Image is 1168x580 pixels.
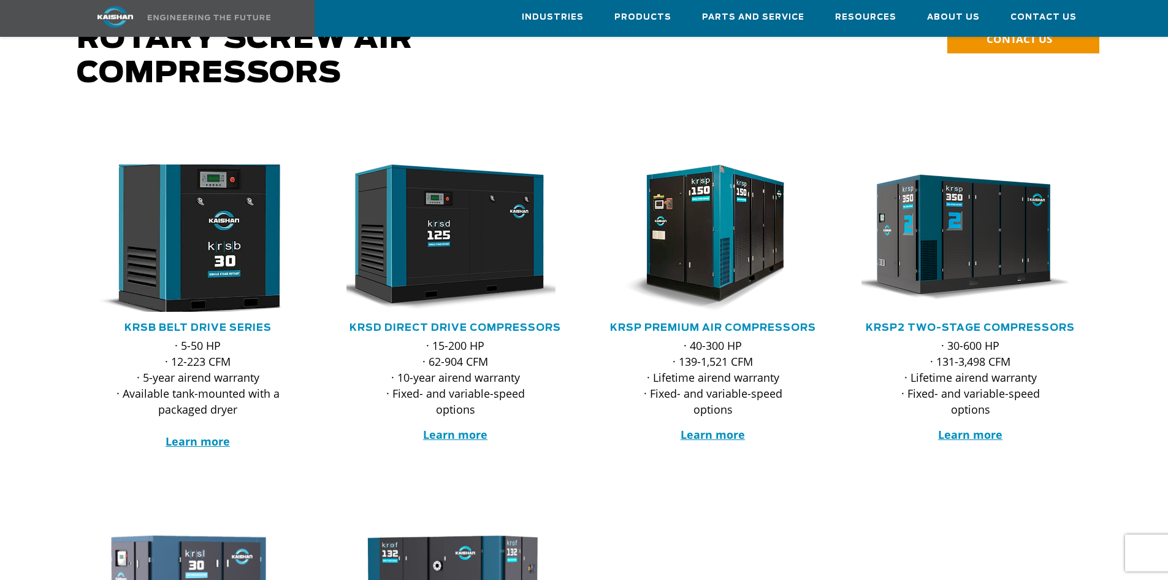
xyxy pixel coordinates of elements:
a: Learn more [938,427,1002,442]
p: · 30-600 HP · 131-3,498 CFM · Lifetime airend warranty · Fixed- and variable-speed options [886,338,1055,417]
a: Products [614,1,671,34]
p: · 40-300 HP · 139-1,521 CFM · Lifetime airend warranty · Fixed- and variable-speed options [628,338,798,417]
img: krsp350 [852,164,1071,312]
a: Learn more [166,434,230,449]
a: Resources [835,1,896,34]
p: · 5-50 HP · 12-223 CFM · 5-year airend warranty · Available tank-mounted with a packaged dryer [113,338,283,449]
img: krsd125 [337,164,555,312]
span: Resources [835,10,896,25]
a: Learn more [681,427,745,442]
div: krsp350 [861,164,1080,312]
a: KRSP2 Two-Stage Compressors [866,323,1075,333]
img: kaishan logo [69,6,161,28]
span: Parts and Service [702,10,804,25]
div: krsb30 [89,164,307,312]
p: · 15-200 HP · 62-904 CFM · 10-year airend warranty · Fixed- and variable-speed options [371,338,540,417]
div: krsd125 [346,164,565,312]
div: krsp150 [604,164,822,312]
a: Contact Us [1010,1,1077,34]
span: About Us [927,10,980,25]
span: Industries [522,10,584,25]
a: Industries [522,1,584,34]
a: About Us [927,1,980,34]
a: KRSD Direct Drive Compressors [349,323,561,333]
img: Engineering the future [148,15,270,20]
a: KRSB Belt Drive Series [124,323,272,333]
span: Contact Us [1010,10,1077,25]
img: krsp150 [595,164,813,312]
span: CONTACT US [987,32,1052,46]
span: Products [614,10,671,25]
a: Learn more [423,427,487,442]
a: Parts and Service [702,1,804,34]
img: krsb30 [69,157,309,319]
a: KRSP Premium Air Compressors [610,323,816,333]
a: CONTACT US [947,26,1099,53]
